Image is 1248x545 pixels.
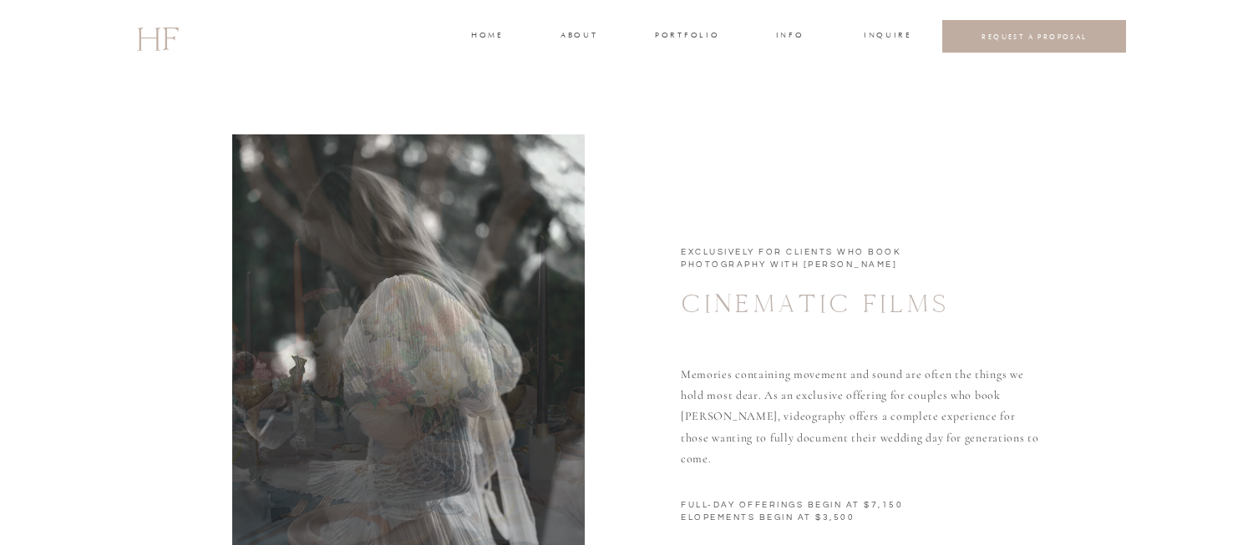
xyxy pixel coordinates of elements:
[681,364,1044,453] p: Memories containing movement and sound are often the things we hold most dear. As an exclusive of...
[956,32,1114,41] a: REQUEST A PROPOSAL
[774,29,805,44] a: INFO
[655,29,718,44] a: portfolio
[864,29,909,44] a: INQUIRE
[681,287,1035,318] h1: CINEMATIC FILMS
[561,29,596,44] a: about
[471,29,502,44] a: home
[136,13,178,61] a: HF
